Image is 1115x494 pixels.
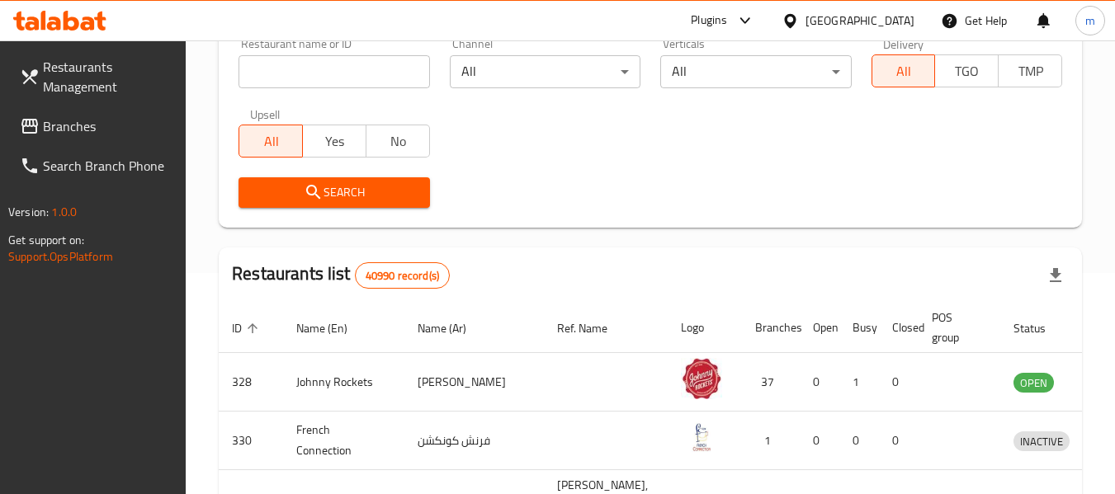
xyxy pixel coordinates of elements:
[309,129,360,153] span: Yes
[250,108,281,120] label: Upsell
[232,318,263,338] span: ID
[1005,59,1056,83] span: TMP
[302,125,366,158] button: Yes
[806,12,914,30] div: [GEOGRAPHIC_DATA]
[879,353,919,412] td: 0
[879,303,919,353] th: Closed
[7,47,187,106] a: Restaurants Management
[839,353,879,412] td: 1
[800,412,839,470] td: 0
[418,318,488,338] span: Name (Ar)
[839,412,879,470] td: 0
[404,353,544,412] td: [PERSON_NAME]
[219,353,283,412] td: 328
[283,412,404,470] td: French Connection
[232,261,450,289] h2: Restaurants list
[8,229,84,251] span: Get support on:
[1013,318,1067,338] span: Status
[283,353,404,412] td: Johnny Rockets
[681,416,722,458] img: French Connection
[404,412,544,470] td: فرنش كونكشن
[239,125,303,158] button: All
[43,116,173,136] span: Branches
[366,125,430,158] button: No
[839,303,879,353] th: Busy
[239,55,429,88] input: Search for restaurant name or ID..
[239,177,429,208] button: Search
[43,156,173,176] span: Search Branch Phone
[681,358,722,399] img: Johnny Rockets
[932,308,980,347] span: POS group
[800,353,839,412] td: 0
[450,55,640,88] div: All
[219,412,283,470] td: 330
[43,57,173,96] span: Restaurants Management
[355,262,450,289] div: Total records count
[742,412,800,470] td: 1
[356,268,449,284] span: 40990 record(s)
[252,182,416,203] span: Search
[879,412,919,470] td: 0
[1036,256,1075,295] div: Export file
[660,55,851,88] div: All
[883,38,924,49] label: Delivery
[668,303,742,353] th: Logo
[742,303,800,353] th: Branches
[742,353,800,412] td: 37
[8,246,113,267] a: Support.OpsPlatform
[7,146,187,186] a: Search Branch Phone
[557,318,629,338] span: Ref. Name
[998,54,1062,87] button: TMP
[1013,373,1054,393] div: OPEN
[1013,432,1070,451] span: INACTIVE
[691,11,727,31] div: Plugins
[800,303,839,353] th: Open
[934,54,999,87] button: TGO
[872,54,936,87] button: All
[51,201,77,223] span: 1.0.0
[942,59,992,83] span: TGO
[373,129,423,153] span: No
[1085,12,1095,30] span: m
[7,106,187,146] a: Branches
[296,318,369,338] span: Name (En)
[8,201,49,223] span: Version:
[246,129,296,153] span: All
[879,59,929,83] span: All
[1013,374,1054,393] span: OPEN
